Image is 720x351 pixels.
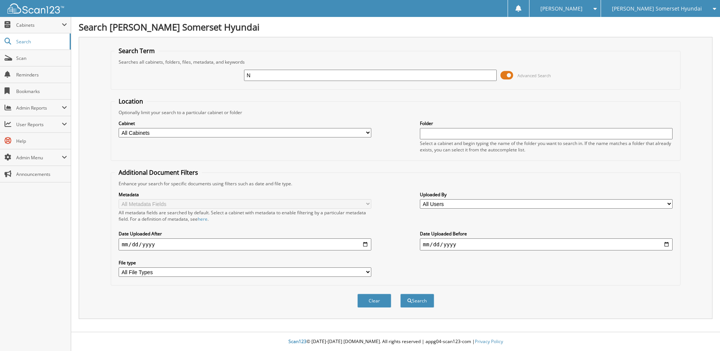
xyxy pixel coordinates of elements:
span: User Reports [16,121,62,128]
div: Enhance your search for specific documents using filters such as date and file type. [115,180,676,187]
div: © [DATE]-[DATE] [DOMAIN_NAME]. All rights reserved | appg04-scan123-com | [71,333,720,351]
span: Reminders [16,72,67,78]
input: start [119,238,371,250]
span: Announcements [16,171,67,177]
div: Select a cabinet and begin typing the name of the folder you want to search in. If the name match... [420,140,673,153]
button: Clear [357,294,391,308]
legend: Location [115,97,147,105]
span: Scan123 [288,338,307,345]
div: All metadata fields are searched by default. Select a cabinet with metadata to enable filtering b... [119,209,371,222]
input: end [420,238,673,250]
label: Date Uploaded After [119,230,371,237]
label: Uploaded By [420,191,673,198]
h1: Search [PERSON_NAME] Somerset Hyundai [79,21,712,33]
a: Privacy Policy [475,338,503,345]
legend: Additional Document Filters [115,168,202,177]
div: Optionally limit your search to a particular cabinet or folder [115,109,676,116]
span: Cabinets [16,22,62,28]
legend: Search Term [115,47,159,55]
span: Scan [16,55,67,61]
span: Search [16,38,66,45]
label: Folder [420,120,673,127]
span: Bookmarks [16,88,67,95]
span: Help [16,138,67,144]
span: Admin Reports [16,105,62,111]
button: Search [400,294,434,308]
span: Advanced Search [517,73,551,78]
label: Metadata [119,191,371,198]
span: [PERSON_NAME] Somerset Hyundai [612,6,702,11]
div: Searches all cabinets, folders, files, metadata, and keywords [115,59,676,65]
img: scan123-logo-white.svg [8,3,64,14]
a: here [198,216,207,222]
label: Cabinet [119,120,371,127]
span: [PERSON_NAME] [540,6,583,11]
label: File type [119,259,371,266]
span: Admin Menu [16,154,62,161]
label: Date Uploaded Before [420,230,673,237]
